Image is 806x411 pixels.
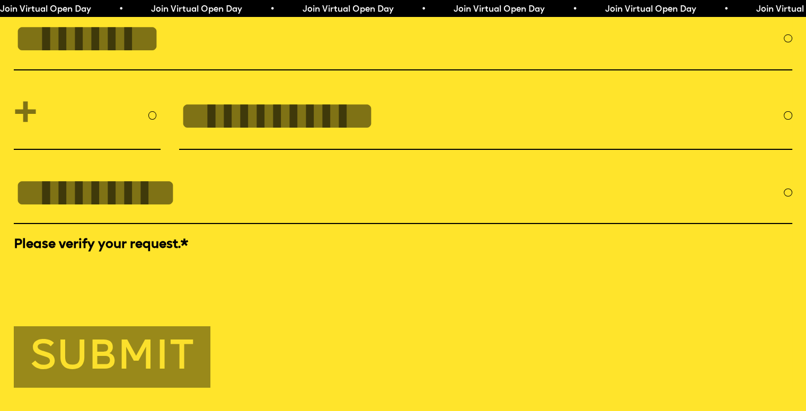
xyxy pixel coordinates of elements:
span: • [102,5,107,14]
span: • [253,5,258,14]
span: • [555,5,560,14]
span: • [707,5,712,14]
span: • [404,5,409,14]
label: Please verify your request. [14,236,792,254]
iframe: reCAPTCHA [14,256,175,298]
button: Submit [14,326,210,388]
